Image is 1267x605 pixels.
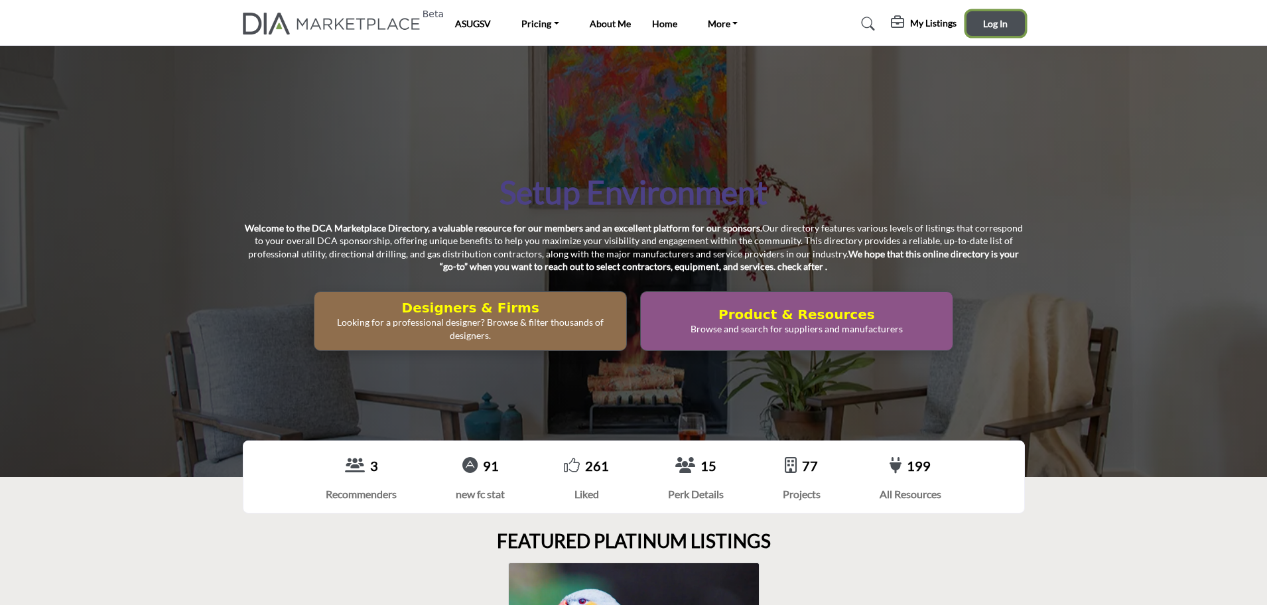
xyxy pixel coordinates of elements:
[318,316,622,342] p: Looking for a professional designer? Browse & filter thousands of designers.
[590,18,631,29] a: About Me
[345,457,365,475] a: View Recommenders
[640,291,953,351] button: Product & Resources Browse and search for suppliers and manufacturers
[512,15,568,33] a: Pricing
[783,486,821,502] div: Projects
[455,18,491,29] a: ASUGSV
[243,13,428,34] a: Beta
[967,11,1025,36] button: Log In
[500,172,767,213] h1: Setup Environment
[668,486,724,502] div: Perk Details
[652,18,677,29] a: Home
[645,306,949,322] h2: Product & Resources
[645,322,949,336] p: Browse and search for suppliers and manufacturers
[243,13,428,34] img: Site Logo
[564,457,580,473] i: Go to Liked
[880,486,941,502] div: All Resources
[802,458,818,474] a: 77
[314,291,627,351] button: Designers & Firms Looking for a professional designer? Browse & filter thousands of designers.
[245,222,762,234] strong: Welcome to the DCA Marketplace Directory, a valuable resource for our members and an excellent pl...
[318,300,622,316] h2: Designers & Firms
[456,486,505,502] div: new fc stat
[497,530,771,553] h2: FEATURED PLATINUM LISTINGS
[907,458,931,474] a: 199
[326,486,397,502] div: Recommenders
[243,222,1025,273] p: Our directory features various levels of listings that correspond to your overall DCA sponsorship...
[848,13,884,34] a: Search
[983,18,1008,29] span: Log In
[585,458,609,474] a: 261
[700,458,716,474] a: 15
[370,458,378,474] a: 3
[891,16,957,32] div: My Listings
[423,9,444,20] h6: Beta
[699,15,748,33] a: More
[910,17,957,29] h5: My Listings
[564,486,609,502] div: Liked
[483,458,499,474] a: 91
